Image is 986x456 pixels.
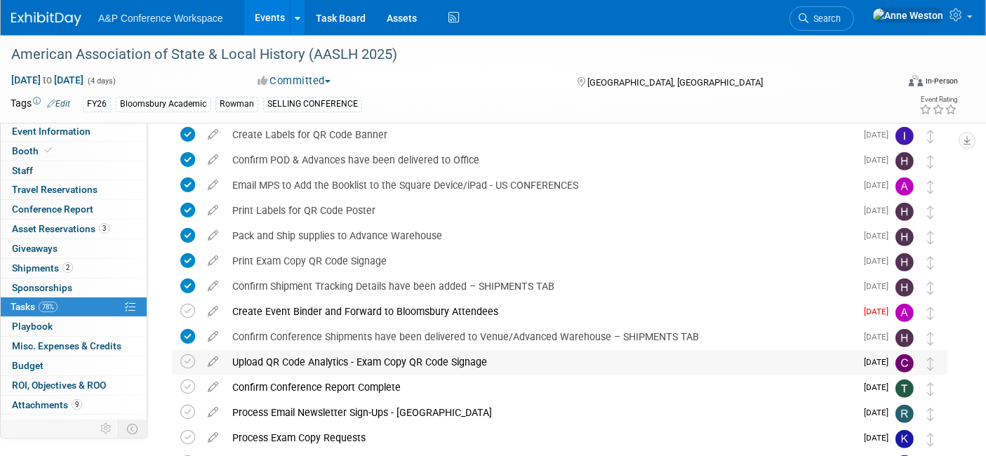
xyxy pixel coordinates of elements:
img: Christine Ritchlin [895,354,914,373]
img: Anne Weston [872,8,944,23]
span: 2 [62,262,73,273]
i: Move task [927,307,934,320]
div: American Association of State & Local History (AASLH 2025) [6,42,877,67]
span: Attachments [12,399,82,410]
img: Ira Sumarno [895,127,914,145]
a: Budget [1,356,147,375]
div: Confirm POD & Advances have been delivered to Office [225,148,855,172]
i: Move task [927,231,934,244]
a: edit [201,229,225,242]
div: Email MPS to Add the Booklist to the Square Device/iPad - US CONFERENCES [225,173,855,197]
a: Conference Report [1,200,147,219]
div: Upload QR Code Analytics - Exam Copy QR Code Signage [225,350,855,374]
div: Event Format [818,73,958,94]
span: [DATE] [864,408,895,417]
span: Conference Report [12,203,93,215]
img: Hannah Siegel [895,152,914,170]
a: edit [201,179,225,192]
img: Hannah Siegel [895,329,914,347]
i: Move task [927,408,934,421]
a: edit [201,154,225,166]
a: Asset Reservations3 [1,220,147,239]
a: Booth [1,142,147,161]
a: edit [201,305,225,318]
img: Amanda Oney [895,177,914,196]
div: SELLING CONFERENCE [263,97,362,112]
img: Hannah Siegel [895,228,914,246]
span: Sponsorships [12,282,72,293]
span: Budget [12,360,44,371]
a: more [1,415,147,434]
div: Confirm Shipment Tracking Details have been added – SHIPMENTS TAB [225,274,855,298]
span: Event Information [12,126,91,137]
span: Playbook [12,321,53,332]
a: edit [201,255,225,267]
span: [DATE] [864,281,895,291]
a: edit [201,406,225,419]
a: edit [201,330,225,343]
span: Shipments [12,262,73,274]
div: Create Labels for QR Code Banner [225,123,855,147]
i: Move task [927,180,934,194]
td: Tags [11,96,70,112]
img: Hannah Siegel [895,203,914,221]
a: Shipments2 [1,259,147,278]
span: A&P Conference Workspace [98,13,223,24]
span: 3 [99,223,109,234]
img: Amanda Oney [895,304,914,322]
span: [DATE] [DATE] [11,74,84,86]
a: Edit [47,99,70,109]
a: Staff [1,161,147,180]
div: Confirm Conference Report Complete [225,375,855,399]
span: [DATE] [864,206,895,215]
span: Asset Reservations [12,223,109,234]
a: Sponsorships [1,279,147,297]
img: Format-Inperson.png [909,75,923,86]
a: Attachments9 [1,396,147,415]
i: Move task [927,433,934,446]
i: Move task [927,130,934,143]
a: Misc. Expenses & Credits [1,337,147,356]
span: [DATE] [864,307,895,316]
a: Tasks78% [1,297,147,316]
i: Move task [927,332,934,345]
span: [DATE] [864,231,895,241]
span: 9 [72,399,82,410]
a: Travel Reservations [1,180,147,199]
span: Staff [12,165,33,176]
i: Booth reservation complete [45,147,52,154]
span: (4 days) [86,76,116,86]
a: edit [201,381,225,394]
span: [DATE] [864,130,895,140]
span: Misc. Expenses & Credits [12,340,121,351]
i: Move task [927,155,934,168]
div: Bloomsbury Academic [116,97,211,112]
i: Move task [927,256,934,269]
div: Confirm Conference Shipments have been delivered to Venue/Advanced Warehouse – SHIPMENTS TAB [225,325,855,349]
span: [DATE] [864,382,895,392]
span: Booth [12,145,55,156]
div: Print Labels for QR Code Poster [225,199,855,222]
button: Committed [253,74,336,88]
img: Kate Hunneyball [895,430,914,448]
a: Giveaways [1,239,147,258]
i: Move task [927,206,934,219]
i: Move task [927,357,934,370]
span: to [41,74,54,86]
a: Event Information [1,122,147,141]
span: 78% [39,302,58,312]
a: Playbook [1,317,147,336]
i: Move task [927,382,934,396]
span: [DATE] [864,180,895,190]
a: Search [790,6,854,31]
td: Toggle Event Tabs [119,420,147,438]
i: Move task [927,281,934,295]
span: Travel Reservations [12,184,98,195]
div: FY26 [83,97,111,112]
span: ROI, Objectives & ROO [12,380,106,391]
span: [DATE] [864,332,895,342]
a: edit [201,356,225,368]
span: Tasks [11,301,58,312]
div: Process Email Newsletter Sign-Ups - [GEOGRAPHIC_DATA] [225,401,855,424]
div: In-Person [925,76,958,86]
